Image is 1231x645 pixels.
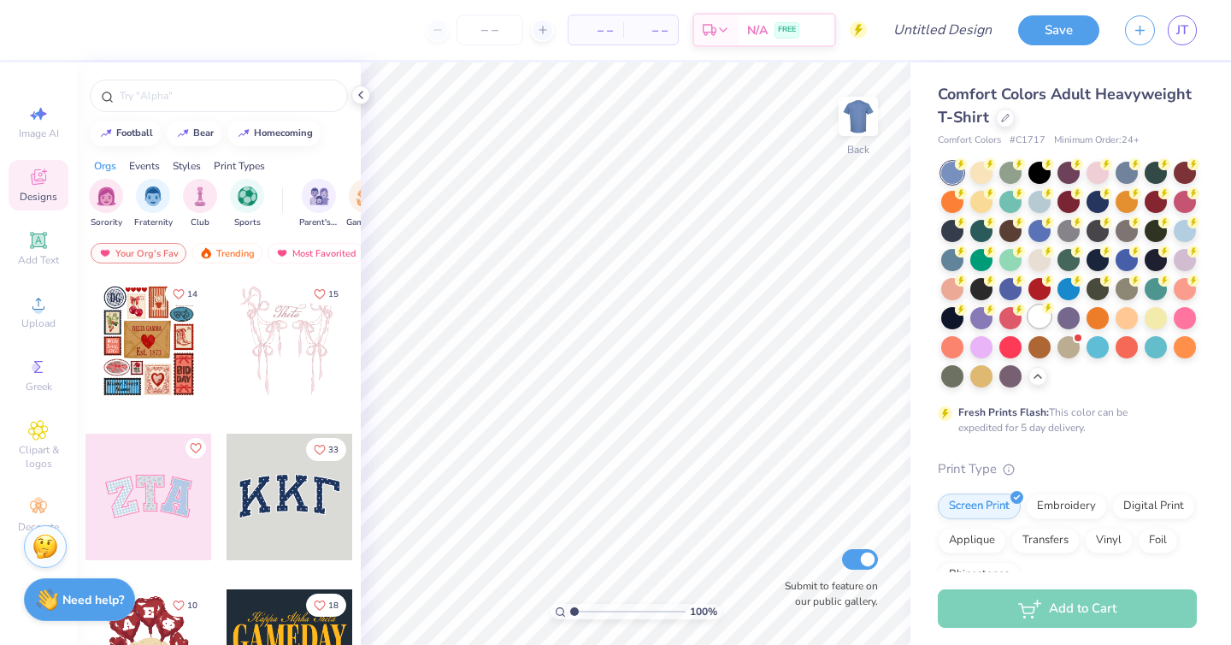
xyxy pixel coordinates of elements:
span: 100 % [690,604,717,619]
button: filter button [230,179,264,229]
span: Greek [26,380,52,394]
div: homecoming [254,128,313,138]
div: Orgs [94,158,116,174]
span: – – [633,21,668,39]
span: Image AI [19,127,59,140]
img: most_fav.gif [98,247,112,259]
span: Comfort Colors Adult Heavyweight T-Shirt [938,84,1192,127]
div: filter for Game Day [346,179,386,229]
img: trend_line.gif [99,128,113,139]
button: Like [165,594,205,617]
img: Back [841,99,875,133]
button: filter button [89,179,123,229]
button: Like [165,282,205,305]
span: 14 [187,290,197,299]
span: 10 [187,601,197,610]
button: filter button [134,179,173,229]
button: Save [1018,15,1099,45]
button: filter button [299,179,339,229]
span: Game Day [346,216,386,229]
div: Embroidery [1026,494,1107,519]
div: Transfers [1011,528,1080,553]
span: Upload [21,317,56,330]
div: Applique [938,528,1006,553]
span: Sorority [91,216,122,229]
span: Clipart & logos [9,443,68,470]
div: football [116,128,153,138]
input: – – [456,15,523,45]
button: filter button [346,179,386,229]
div: Events [129,158,160,174]
button: Like [306,594,346,617]
strong: Need help? [62,592,124,608]
span: Parent's Weekend [299,216,339,229]
div: Screen Print [938,494,1021,519]
label: Submit to feature on our public gallery. [775,578,878,609]
input: Try "Alpha" [118,87,337,104]
img: Sports Image [238,186,257,206]
div: Rhinestones [938,562,1021,588]
img: trend_line.gif [176,128,190,139]
button: Like [306,438,346,461]
button: Like [186,438,206,459]
div: Trending [191,243,262,263]
button: football [90,121,161,146]
span: Fraternity [134,216,173,229]
div: This color can be expedited for 5 day delivery. [958,405,1169,435]
div: filter for Parent's Weekend [299,179,339,229]
div: filter for Fraternity [134,179,173,229]
span: # C1717 [1010,133,1045,148]
img: trending.gif [199,247,213,259]
div: bear [193,128,214,138]
div: Most Favorited [268,243,364,263]
div: Digital Print [1112,494,1195,519]
img: Fraternity Image [144,186,162,206]
img: most_fav.gif [275,247,289,259]
img: Club Image [191,186,209,206]
button: bear [167,121,221,146]
div: Your Org's Fav [91,243,186,263]
div: Vinyl [1085,528,1133,553]
span: Decorate [18,520,59,534]
button: homecoming [227,121,321,146]
div: filter for Sorority [89,179,123,229]
span: 15 [328,290,339,299]
span: – – [579,21,613,39]
span: JT [1176,21,1188,40]
span: Comfort Colors [938,133,1001,148]
span: Designs [20,190,57,204]
img: Sorority Image [97,186,116,206]
button: filter button [183,179,217,229]
div: Print Type [938,459,1197,479]
span: FREE [778,24,796,36]
span: Club [191,216,209,229]
span: Minimum Order: 24 + [1054,133,1140,148]
div: Foil [1138,528,1178,553]
span: N/A [747,21,768,39]
span: Sports [234,216,261,229]
img: Parent's Weekend Image [309,186,329,206]
span: Add Text [18,253,59,267]
strong: Fresh Prints Flash: [958,405,1049,419]
img: Game Day Image [356,186,376,206]
div: filter for Club [183,179,217,229]
span: 18 [328,601,339,610]
div: Styles [173,158,201,174]
button: Like [306,282,346,305]
a: JT [1168,15,1197,45]
input: Untitled Design [880,13,1005,47]
div: Back [847,142,869,157]
span: 33 [328,446,339,454]
div: Print Types [214,158,265,174]
img: trend_line.gif [237,128,250,139]
div: filter for Sports [230,179,264,229]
